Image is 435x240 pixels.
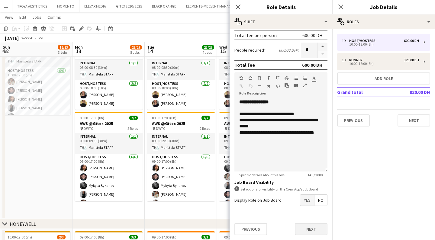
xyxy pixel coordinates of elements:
button: Strikethrough [285,76,289,81]
h3: Job Board Visibility [234,180,327,185]
button: Bold [257,76,262,81]
a: Comms [45,13,63,21]
span: View [5,14,13,20]
div: 1 x [342,58,349,62]
span: 10:00-17:00 (7h) [8,235,32,239]
div: 600.00 DH [404,39,419,43]
div: Total fee per person [234,32,277,38]
h3: Role Details [230,3,332,11]
span: Edit [19,14,26,20]
button: Next [295,223,327,235]
label: People required [234,47,266,53]
app-card-role: Host/Hostess2/208:00-18:00 (10h)[PERSON_NAME][PERSON_NAME] [147,80,215,110]
div: 3 Jobs [58,50,69,55]
button: BLACK ORANGE [147,0,181,12]
span: 2 Roles [127,126,138,131]
app-job-card: 08:00-18:00 (10h)3/3Invest Qatar @Gitex 2025 DWTC2 RolesInternal1/108:00-08:30 (30m)Maristela STA... [219,39,287,110]
div: 320.00 DH [404,58,419,62]
button: Previous [337,114,370,126]
div: 10:00-18:00 (8h) [342,62,419,65]
a: Edit [17,13,29,21]
app-card-role: Host/Hostess6/615:00-17:00 (2h)[PERSON_NAME][PERSON_NAME][PERSON_NAME][PERSON_NAME]Mykyta Bykanov [3,67,70,132]
h3: AWS @Gitex 2025 [147,121,215,126]
h3: AWS @Gitex 2025 [75,121,143,126]
span: DWTC [84,126,93,131]
button: Add role [337,72,430,85]
a: View [2,13,16,21]
span: Wed [219,44,227,50]
span: 14 [146,48,154,55]
span: 09:00-17:00 (8h) [152,235,176,239]
span: 13 [74,48,83,55]
div: 1 x [342,39,349,43]
h3: AWS @Gitex 2025 [219,121,287,126]
button: TROYA AESTHETICS [12,0,52,12]
app-card-role: Host/Hostess2/208:00-18:00 (10h)[PERSON_NAME][PERSON_NAME] [219,80,287,110]
span: 7/7 [129,116,138,120]
button: Paste as plain text [285,83,289,88]
button: Italic [266,76,271,81]
button: Increase [318,43,327,50]
div: 5 Jobs [130,50,142,55]
span: Sun [3,44,10,50]
button: Fullscreen [303,83,307,88]
span: 09:00-17:00 (8h) [224,235,249,239]
button: Underline [275,76,280,81]
app-card-role: Internal1/108:00-08:30 (30m)Maristela STAFF [75,60,143,80]
button: ELEMENTS-ME EVENT MANAGEMENT [181,0,247,12]
app-card-role: Internal1/109:00-09:30 (30m)Maristela STAFF [75,133,143,154]
button: Text Color [312,76,316,81]
div: Runner [349,58,365,62]
h3: Job Details [332,3,435,11]
app-card-role: Host/Hostess6/609:00-17:00 (8h)Mykyta Bykanov[PERSON_NAME][PERSON_NAME][PERSON_NAME][PERSON_NAME] [219,154,287,218]
span: Jobs [32,14,41,20]
button: Previous [234,223,267,235]
span: Comms [47,14,61,20]
span: DWTC [156,126,165,131]
button: HTML Code [275,84,280,88]
div: Host/Hostess [349,39,378,43]
button: Clear Formatting [266,84,271,88]
button: Redo [248,76,253,81]
app-job-card: 09:00-17:00 (8h)7/7AWS @Gitex 2025 DWTC2 RolesInternal1/109:00-09:30 (30m)Maristela STAFFHost/Hos... [147,112,215,201]
span: No [314,195,327,206]
div: 10:00-18:00 (8h) [342,43,419,46]
span: 12 [2,48,10,55]
app-job-card: 08:00-18:00 (10h)3/3Invest Qatar @Gitex 2025 DWTC2 RolesInternal1/108:00-08:30 (30m)Maristela STA... [75,39,143,110]
app-card-role: Internal1/108:00-08:30 (30m)Maristela STAFF [219,60,287,80]
app-job-card: 09:00-17:00 (8h)7/7AWS @Gitex 2025 DWTC2 RolesInternal1/109:00-09:30 (30m)Maristela STAFFHost/Hos... [75,112,143,201]
app-job-card: 15:00-17:00 (2h)7/7TRAINING- AWS @Gitex 2025 DWTC2 RolesInternal1/115:00-15:30 (30m)Maristela STA... [3,26,70,115]
span: 7/7 [201,116,210,120]
td: 920.00 DH [392,87,430,97]
div: 600.00 DH [302,32,323,38]
span: 09:00-17:00 (8h) [80,116,104,120]
button: Insert video [294,83,298,88]
app-card-role: Internal1/109:00-09:30 (30m)Maristela STAFF [147,133,215,154]
div: [DATE] [5,35,19,41]
app-job-card: 08:00-18:00 (10h)3/3Invest Qatar @Gitex 2025 DWTC2 RolesInternal1/108:00-08:30 (30m)Maristela STA... [147,39,215,110]
span: 3/3 [129,235,138,239]
div: 600.00 DH x [279,47,298,53]
button: Unordered List [294,76,298,81]
app-card-role: Host/Hostess6/609:00-17:00 (8h)[PERSON_NAME][PERSON_NAME]Mykyta Bykanov[PERSON_NAME][PERSON_NAME] [75,154,143,218]
div: HONEYWELL [10,221,36,227]
app-job-card: 09:00-17:00 (8h)7/7AWS @Gitex 2025 DWTC2 RolesInternal1/109:00-09:30 (30m)Maristela STAFFHost/Hos... [219,112,287,201]
button: Next [398,114,430,126]
div: Roles [332,14,435,29]
span: 09:00-17:00 (8h) [80,235,104,239]
span: Week 41 [20,36,35,40]
div: GST [37,36,44,40]
button: Ordered List [303,76,307,81]
app-card-role: Host/Hostess2/208:00-18:00 (10h)[PERSON_NAME][PERSON_NAME] [75,80,143,110]
div: 600.00 DH [302,62,323,68]
div: 4 Jobs [202,50,214,55]
span: 2 Roles [200,126,210,131]
div: Shift [230,14,332,29]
